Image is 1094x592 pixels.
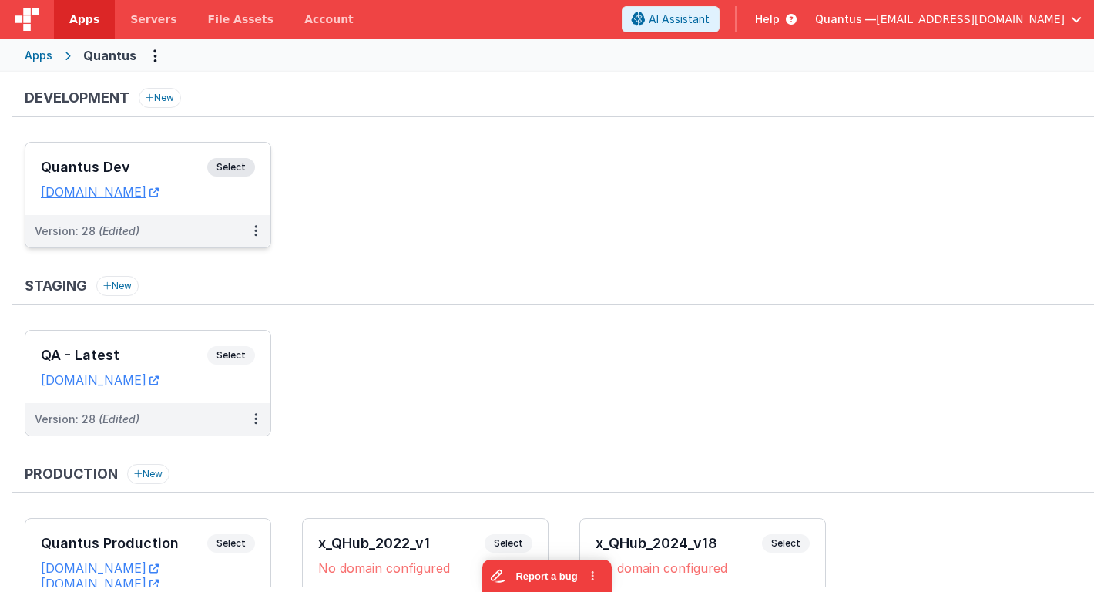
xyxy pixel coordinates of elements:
[69,12,99,27] span: Apps
[139,88,181,108] button: New
[208,12,274,27] span: File Assets
[25,466,118,482] h3: Production
[41,160,207,175] h3: Quantus Dev
[649,12,710,27] span: AI Assistant
[41,560,159,576] a: [DOMAIN_NAME]
[25,48,52,63] div: Apps
[127,464,169,484] button: New
[25,278,87,294] h3: Staging
[815,12,876,27] span: Quantus —
[25,90,129,106] h3: Development
[485,534,532,553] span: Select
[130,12,176,27] span: Servers
[99,224,139,237] span: (Edited)
[41,348,207,363] h3: QA - Latest
[35,412,139,427] div: Version: 28
[41,576,159,591] a: [DOMAIN_NAME]
[35,224,139,239] div: Version: 28
[41,372,159,388] a: [DOMAIN_NAME]
[762,534,810,553] span: Select
[622,6,720,32] button: AI Assistant
[143,43,167,68] button: Options
[41,184,159,200] a: [DOMAIN_NAME]
[318,560,532,576] div: No domain configured
[876,12,1065,27] span: [EMAIL_ADDRESS][DOMAIN_NAME]
[207,158,255,177] span: Select
[207,346,255,365] span: Select
[99,412,139,425] span: (Edited)
[83,46,136,65] div: Quantus
[596,536,762,551] h3: x_QHub_2024_v18
[207,534,255,553] span: Select
[96,276,139,296] button: New
[596,560,810,576] div: No domain configured
[41,536,207,551] h3: Quantus Production
[815,12,1082,27] button: Quantus — [EMAIL_ADDRESS][DOMAIN_NAME]
[482,560,612,592] iframe: Marker.io feedback button
[318,536,485,551] h3: x_QHub_2022_v1
[755,12,780,27] span: Help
